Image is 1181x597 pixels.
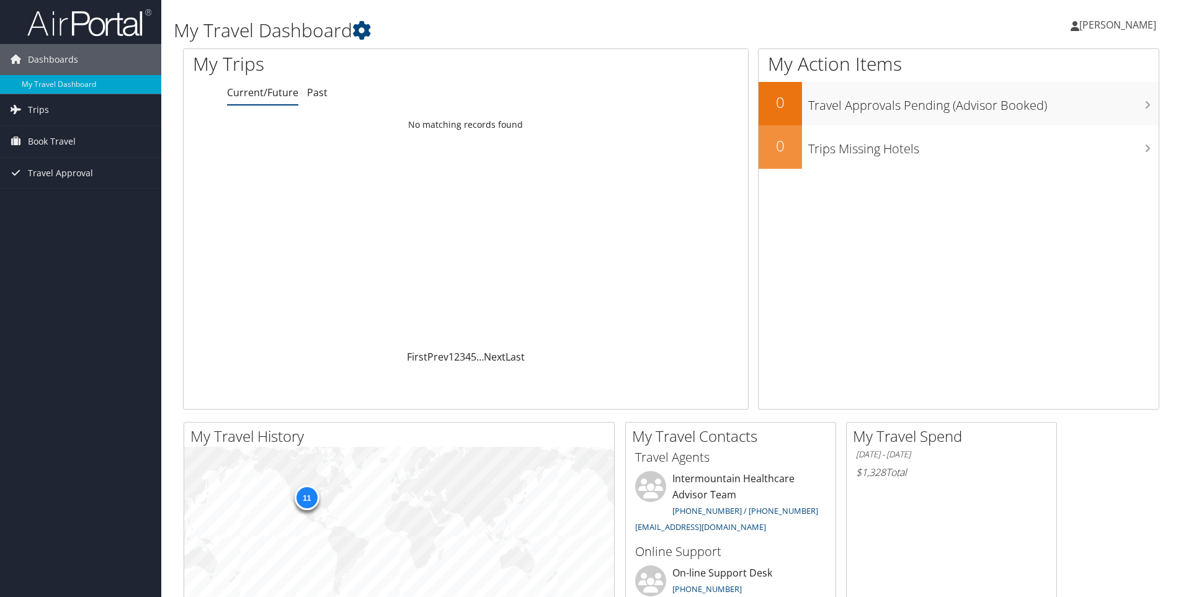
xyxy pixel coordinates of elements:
[672,583,742,595] a: [PHONE_NUMBER]
[759,135,802,156] h2: 0
[174,17,837,43] h1: My Travel Dashboard
[427,350,448,364] a: Prev
[808,91,1159,114] h3: Travel Approvals Pending (Advisor Booked)
[227,86,298,99] a: Current/Future
[759,92,802,113] h2: 0
[190,426,614,447] h2: My Travel History
[407,350,427,364] a: First
[28,44,78,75] span: Dashboards
[632,426,836,447] h2: My Travel Contacts
[635,543,826,560] h3: Online Support
[294,485,319,510] div: 11
[856,465,1047,479] h6: Total
[1071,6,1169,43] a: [PERSON_NAME]
[856,449,1047,460] h6: [DATE] - [DATE]
[28,94,49,125] span: Trips
[465,350,471,364] a: 4
[28,158,93,189] span: Travel Approval
[28,126,76,157] span: Book Travel
[448,350,454,364] a: 1
[759,82,1159,125] a: 0Travel Approvals Pending (Advisor Booked)
[856,465,886,479] span: $1,328
[27,8,151,37] img: airportal-logo.png
[184,114,748,136] td: No matching records found
[484,350,506,364] a: Next
[635,449,826,466] h3: Travel Agents
[476,350,484,364] span: …
[454,350,460,364] a: 2
[672,505,818,516] a: [PHONE_NUMBER] / [PHONE_NUMBER]
[853,426,1056,447] h2: My Travel Spend
[759,51,1159,77] h1: My Action Items
[193,51,504,77] h1: My Trips
[759,125,1159,169] a: 0Trips Missing Hotels
[808,134,1159,158] h3: Trips Missing Hotels
[629,471,832,537] li: Intermountain Healthcare Advisor Team
[471,350,476,364] a: 5
[506,350,525,364] a: Last
[307,86,328,99] a: Past
[635,521,766,532] a: [EMAIL_ADDRESS][DOMAIN_NAME]
[1079,18,1156,32] span: [PERSON_NAME]
[460,350,465,364] a: 3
